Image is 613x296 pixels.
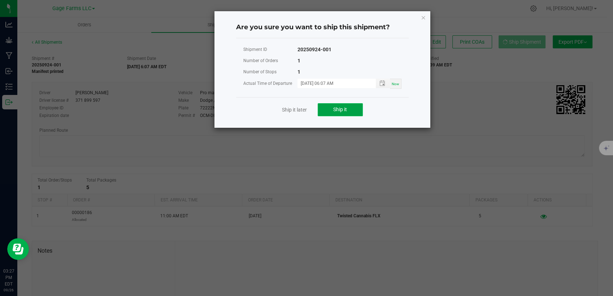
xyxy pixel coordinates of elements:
[333,106,347,112] span: Ship it
[297,45,331,54] div: 20250924-001
[297,56,300,65] div: 1
[297,68,300,77] div: 1
[282,106,307,113] a: Ship it later
[243,79,297,88] div: Actual Time of Departure
[297,79,368,88] input: MM/dd/yyyy HH:MM a
[392,82,399,86] span: Now
[243,56,297,65] div: Number of Orders
[7,238,29,260] iframe: Resource center
[243,45,297,54] div: Shipment ID
[376,79,390,88] span: Toggle popup
[243,68,297,77] div: Number of Stops
[318,103,363,116] button: Ship it
[421,13,426,22] button: Close
[236,23,409,32] h4: Are you sure you want to ship this shipment?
